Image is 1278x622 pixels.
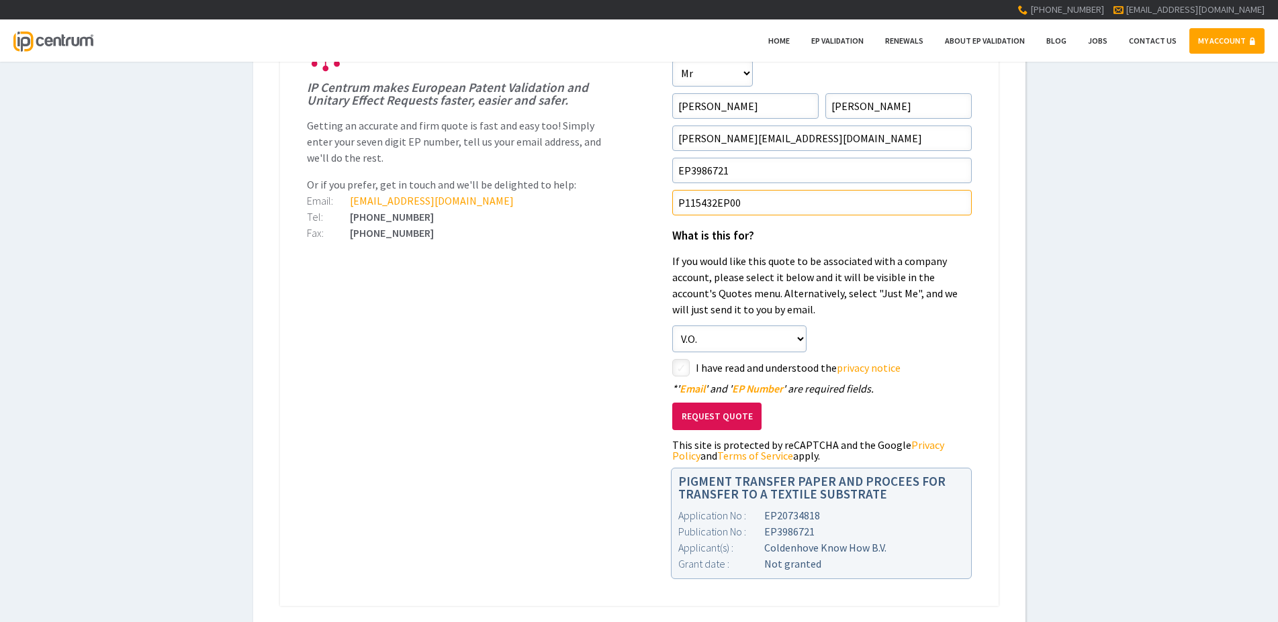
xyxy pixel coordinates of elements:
[672,383,972,394] div: ' ' and ' ' are required fields.
[672,403,762,430] button: Request Quote
[678,475,964,501] h1: PIGMENT TRANSFER PAPER AND PROCEES FOR TRANSFER TO A TEXTILE SUBSTRATE
[885,36,923,46] span: Renewals
[307,227,606,238] div: [PHONE_NUMBER]
[672,125,972,151] input: Email
[760,28,798,54] a: Home
[672,230,972,242] h1: What is this for?
[678,523,964,539] div: EP3986721
[1079,28,1116,54] a: Jobs
[13,19,93,62] a: IP Centrum
[307,211,606,222] div: [PHONE_NUMBER]
[307,195,350,206] div: Email:
[307,211,350,222] div: Tel:
[672,439,972,461] div: This site is protected by reCAPTCHA and the Google and apply.
[1189,28,1265,54] a: MY ACCOUNT
[307,176,606,193] p: Or if you prefer, get in touch and we'll be delighted to help:
[1129,36,1177,46] span: Contact Us
[672,93,819,119] input: First Name
[1126,3,1265,15] a: [EMAIL_ADDRESS][DOMAIN_NAME]
[1120,28,1185,54] a: Contact Us
[672,158,972,183] input: EP Number
[768,36,790,46] span: Home
[350,194,514,207] a: [EMAIL_ADDRESS][DOMAIN_NAME]
[672,253,972,317] p: If you would like this quote to be associated with a company account, please select it below and ...
[825,93,972,119] input: Surname
[1046,36,1066,46] span: Blog
[678,539,764,556] div: Applicant(s) :
[811,36,864,46] span: EP Validation
[1038,28,1075,54] a: Blog
[717,449,793,462] a: Terms of Service
[678,507,964,523] div: EP20734818
[936,28,1034,54] a: About EP Validation
[678,507,764,523] div: Application No :
[732,382,783,395] span: EP Number
[696,359,972,376] label: I have read and understood the
[678,556,764,572] div: Grant date :
[680,382,705,395] span: Email
[876,28,932,54] a: Renewals
[837,361,901,374] a: privacy notice
[307,81,606,107] h1: IP Centrum makes European Patent Validation and Unitary Effect Requests faster, easier and safer.
[678,556,964,572] div: Not granted
[672,438,944,462] a: Privacy Policy
[678,539,964,556] div: Coldenhove Know How B.V.
[803,28,872,54] a: EP Validation
[672,359,690,376] label: styled-checkbox
[1030,3,1104,15] span: [PHONE_NUMBER]
[354,39,578,63] span: EP Validation & Unitary Effect
[945,36,1025,46] span: About EP Validation
[1088,36,1107,46] span: Jobs
[678,523,764,539] div: Publication No :
[672,190,972,215] input: Your Reference
[307,117,606,166] p: Getting an accurate and firm quote is fast and easy too! Simply enter your seven digit EP number,...
[307,227,350,238] div: Fax:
